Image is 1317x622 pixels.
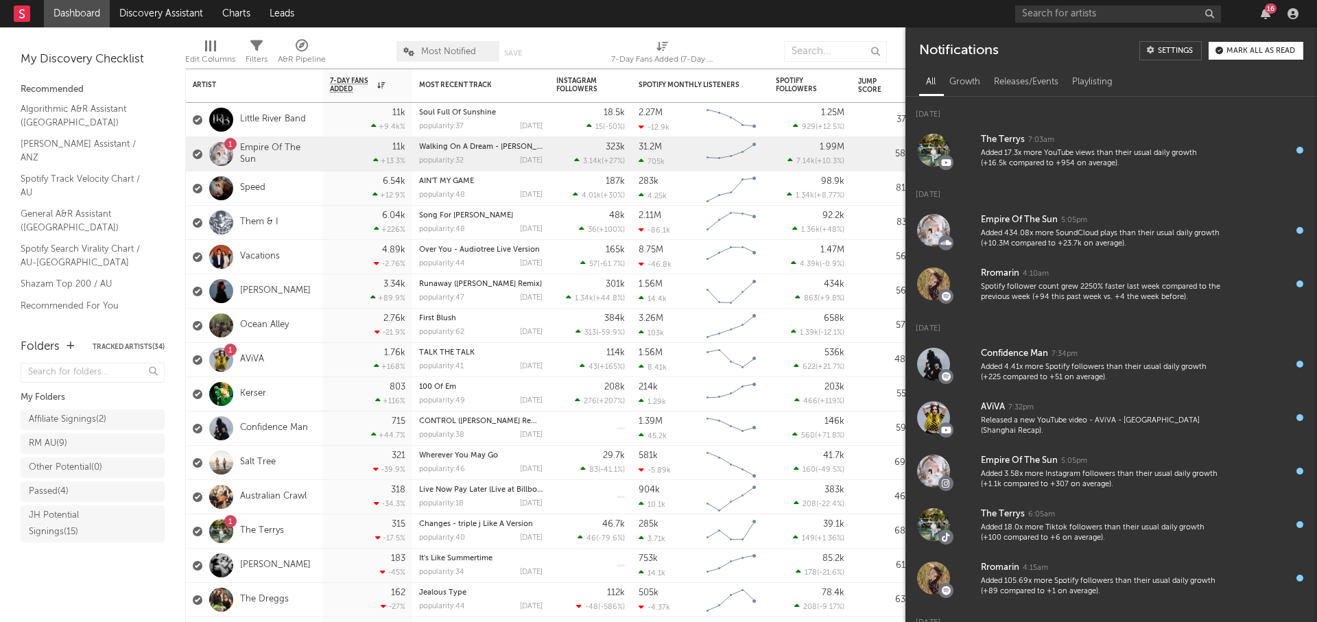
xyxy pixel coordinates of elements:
div: 536k [824,348,844,357]
div: +13.3 % [373,156,405,165]
span: 1.34k [575,295,593,302]
div: [DATE] [520,123,543,130]
div: 7-Day Fans Added (7-Day Fans Added) [611,34,714,74]
div: 581k [639,451,658,460]
a: Shazam Top 200 / AU [21,276,151,291]
a: Spotify Search Virality Chart / AU-[GEOGRAPHIC_DATA] [21,241,151,270]
button: Save [504,49,522,57]
div: 92.2k [822,211,844,220]
svg: Chart title [700,411,762,446]
svg: Chart title [700,137,762,171]
span: Most Notified [421,47,476,56]
a: Changes - triple j Like A Version [419,521,533,528]
div: ( ) [575,396,625,405]
div: [DATE] [520,294,543,302]
button: Mark all as read [1209,42,1303,60]
div: Walking On A Dream - TEED Remix [419,143,543,151]
a: 100 Of Em [419,383,456,391]
div: Empire Of The Sun [981,212,1058,228]
div: First Blush [419,315,543,322]
span: +100 % [599,226,623,234]
div: popularity: 49 [419,397,465,405]
div: TALK THE TALK [419,349,543,357]
svg: Chart title [700,240,762,274]
span: 83 [589,466,598,474]
span: +12.5 % [818,123,842,131]
span: -50 % [605,123,623,131]
span: 36 [588,226,597,234]
div: ( ) [794,465,844,474]
div: 2.27M [639,108,663,117]
a: JH Potential Signings(15) [21,505,165,542]
div: 58.9 [858,146,913,163]
span: 466 [803,398,818,405]
div: +168 % [374,362,405,371]
div: Spotify Monthly Listeners [639,81,741,89]
div: Affiliate Signings ( 2 ) [29,411,106,428]
div: 5:05pm [1061,456,1087,466]
div: Other Potential ( 0 ) [29,459,102,476]
div: [DATE] [520,397,543,405]
div: 658k [824,314,844,323]
a: Walking On A Dream - [PERSON_NAME] Remix [419,143,584,151]
div: Most Recent Track [419,81,522,89]
span: -12.1 % [820,329,842,337]
div: Added 4.41x more Spotify followers than their usual daily growth (+225 compared to +51 on average). [981,362,1222,383]
a: Algorithmic A&R Assistant ([GEOGRAPHIC_DATA]) [21,101,151,130]
div: 301k [606,280,625,289]
div: AViVA [981,399,1005,416]
span: +44.8 % [595,295,623,302]
div: 146k [824,417,844,426]
a: Rromarin4:15amAdded 105.69x more Spotify followers than their usual daily growth (+89 compared to... [905,551,1317,605]
span: +10.3 % [817,158,842,165]
div: 165k [606,246,625,254]
div: [DATE] [520,191,543,199]
div: 81.9 [858,180,913,197]
div: 29.7k [603,451,625,460]
div: Runaway (Bruno Martini Remix) [419,280,543,288]
div: popularity: 37 [419,123,464,130]
svg: Chart title [700,206,762,240]
div: Artist [193,81,296,89]
a: Jealous Type [419,589,466,597]
div: [DATE] [520,226,543,233]
div: +226 % [374,225,405,234]
div: ( ) [787,191,844,200]
span: +48 % [822,226,842,234]
div: [DATE] [905,97,1317,123]
span: +71.8 % [817,432,842,440]
div: [DATE] [520,466,543,473]
div: -5.89k [639,466,671,475]
div: [DATE] [520,157,543,165]
a: The Terrys6:05amAdded 18.0x more Tiktok followers than their usual daily growth (+100 compared to... [905,498,1317,551]
div: ( ) [795,294,844,302]
div: 57.8 [858,318,913,334]
div: 1.25M [821,108,844,117]
div: Soul Full Of Sunshine [419,109,543,117]
a: Speed [240,182,265,194]
div: 7:32pm [1008,403,1034,413]
div: 214k [639,383,658,392]
div: 6.04k [382,211,405,220]
div: ( ) [791,259,844,268]
span: 560 [801,432,815,440]
div: 31.2M [639,143,662,152]
span: -59.9 % [598,329,623,337]
div: Filters [246,34,268,74]
div: My Folders [21,390,165,406]
div: -86.1k [639,226,670,235]
div: Folders [21,339,60,355]
div: Edit Columns [185,34,235,74]
svg: Chart title [700,171,762,206]
div: Rromarin [981,560,1019,576]
div: Settings [1158,47,1193,55]
div: popularity: 48 [419,226,465,233]
div: 37.5 [858,112,913,128]
div: 434k [824,280,844,289]
div: ( ) [793,122,844,131]
div: -39.9 % [373,465,405,474]
div: [DATE] [520,363,543,370]
div: All [919,71,942,94]
div: Recommended [21,82,165,98]
a: [PERSON_NAME] Assistant / ANZ [21,136,151,165]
